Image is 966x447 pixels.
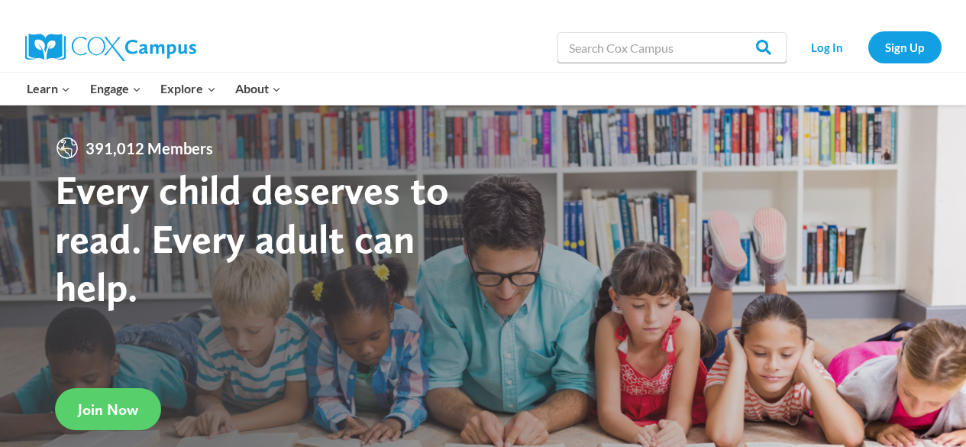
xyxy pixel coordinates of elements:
a: Log In [794,31,861,63]
span: Explore [160,79,215,99]
span: Join Now [78,400,138,419]
a: Sign Up [868,31,942,63]
span: Learn [27,79,70,99]
nav: Secondary Navigation [794,31,942,63]
span: 391,012 Members [79,136,219,160]
a: Join Now [55,388,161,430]
strong: Every child deserves to read. Every adult can help. [55,165,449,311]
span: About [235,79,281,99]
input: Search Cox Campus [557,32,787,63]
span: Engage [90,79,141,99]
img: Cox Campus [25,34,196,61]
nav: Primary Navigation [18,73,291,105]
